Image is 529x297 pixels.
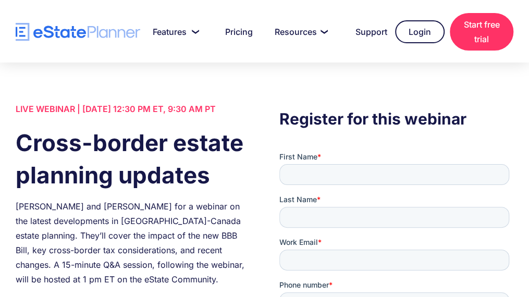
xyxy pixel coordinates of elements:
h3: Register for this webinar [279,107,513,131]
a: home [16,23,140,41]
a: Features [140,21,207,42]
a: Start free trial [450,13,513,51]
a: Pricing [213,21,257,42]
div: [PERSON_NAME] and [PERSON_NAME] for a webinar on the latest developments in [GEOGRAPHIC_DATA]-Can... [16,199,250,287]
a: Resources [262,21,338,42]
a: Support [343,21,390,42]
div: LIVE WEBINAR | [DATE] 12:30 PM ET, 9:30 AM PT [16,102,250,116]
h1: Cross-border estate planning updates [16,127,250,191]
a: Login [395,20,445,43]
